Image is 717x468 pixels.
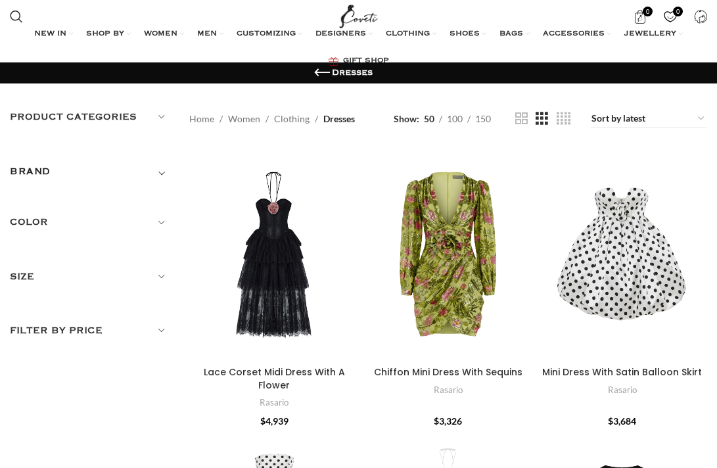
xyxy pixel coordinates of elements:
a: CLOTHING [386,21,436,47]
a: Grid view 3 [536,110,548,127]
a: BAGS [499,21,530,47]
a: Rasario [434,384,463,396]
a: JEWELLERY [624,21,683,47]
span: NEW IN [34,29,66,39]
span: SHOP BY [86,29,124,39]
select: Shop order [590,110,707,128]
h5: Color [10,215,170,229]
h5: Size [10,269,170,284]
a: Mini Dress With Satin Balloon Skirt [537,148,707,360]
a: 150 [471,112,496,126]
a: 100 [442,112,467,126]
a: Lace Corset Midi Dress With A Flower [189,148,359,360]
span: Dresses [323,112,355,126]
a: Chiffon Mini Dress With Sequins [363,148,534,360]
nav: Breadcrumb [189,112,355,126]
a: Lace Corset Midi Dress With A Flower [204,365,345,392]
span: ACCESSORIES [543,29,605,39]
bdi: 3,684 [608,415,636,427]
div: Toggle filter [10,164,170,187]
a: Mini Dress With Satin Balloon Skirt [542,365,702,379]
span: 0 [673,7,683,16]
h5: Filter by price [10,323,170,338]
span: GIFT SHOP [343,56,389,66]
a: Home [189,112,214,126]
span: Show [394,112,419,126]
a: 0 [657,3,683,30]
a: Women [228,112,260,126]
div: Main navigation [3,21,714,74]
a: 50 [419,112,439,126]
a: Grid view 2 [515,110,528,127]
a: Grid view 4 [557,110,570,127]
span: $ [608,415,613,427]
a: MEN [197,21,223,47]
span: 50 [424,113,434,124]
a: 0 [626,3,653,30]
a: GIFT SHOP [329,48,389,74]
span: DESIGNERS [315,29,366,39]
a: SHOP BY [86,21,131,47]
a: Rasario [608,384,637,396]
a: Clothing [274,112,310,126]
a: NEW IN [34,21,73,47]
a: SHOES [450,21,486,47]
h5: Product categories [10,110,170,124]
span: SHOES [450,29,480,39]
h5: BRAND [10,164,51,179]
bdi: 4,939 [260,415,289,427]
span: JEWELLERY [624,29,676,39]
span: CLOTHING [386,29,430,39]
span: $ [434,415,439,427]
span: $ [260,415,266,427]
span: 150 [475,113,491,124]
bdi: 3,326 [434,415,462,427]
a: Site logo [336,10,381,21]
a: Chiffon Mini Dress With Sequins [374,365,522,379]
a: WOMEN [144,21,184,47]
span: MEN [197,29,217,39]
span: 0 [643,7,653,16]
span: WOMEN [144,29,177,39]
img: GiftBag [329,57,338,66]
span: BAGS [499,29,523,39]
div: My Wishlist [657,3,683,30]
a: ACCESSORIES [543,21,611,47]
a: CUSTOMIZING [237,21,302,47]
a: Rasario [260,396,289,409]
span: 100 [447,113,463,124]
span: CUSTOMIZING [237,29,296,39]
a: Search [3,3,30,30]
a: DESIGNERS [315,21,373,47]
